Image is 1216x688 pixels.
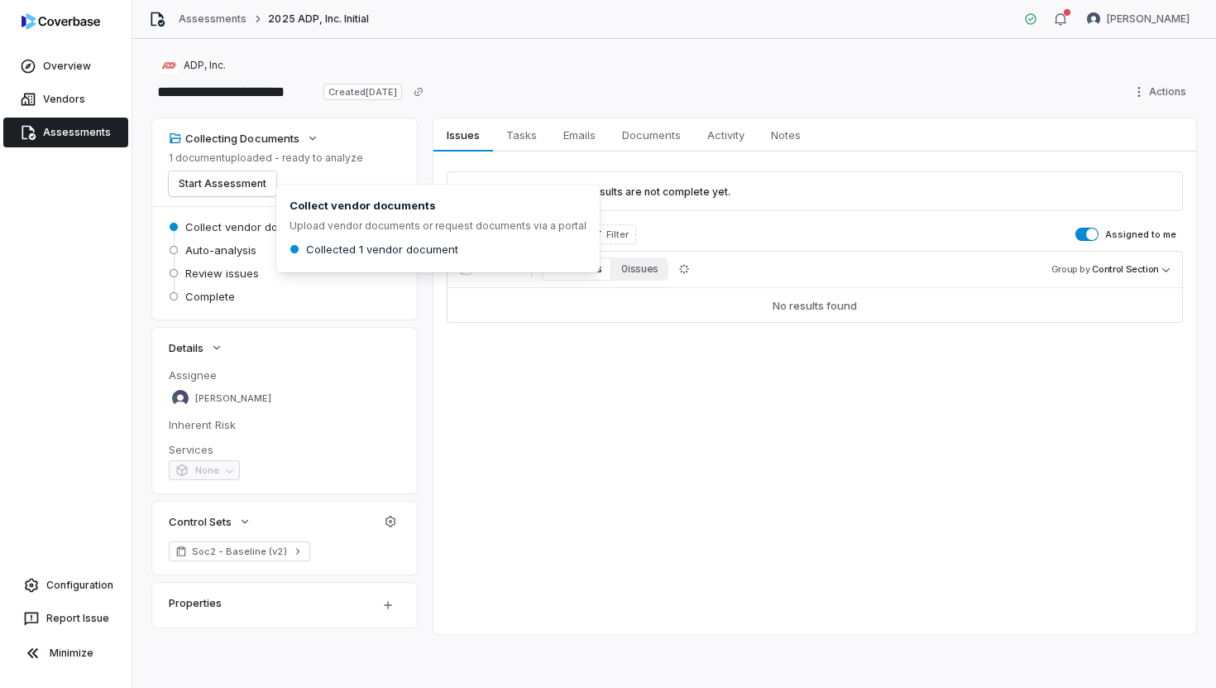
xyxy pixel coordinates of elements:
[615,124,687,146] span: Documents
[169,417,400,432] dt: Inherent Risk
[185,219,323,234] span: Collect vendor documents
[606,229,629,241] span: Filter
[185,289,235,304] span: Complete
[1087,12,1100,26] img: Maya Kutrowska avatar
[306,242,458,257] span: Collected 1 vendor document
[7,604,125,633] button: Report Issue
[169,442,400,457] dt: Services
[1127,79,1196,104] button: Actions
[611,257,668,281] button: 0 issues
[404,77,433,107] button: Copy link
[1075,228,1099,241] button: Assigned to me
[195,392,271,405] span: [PERSON_NAME]
[440,124,486,146] span: Issues
[290,219,586,233] span: Upload vendor documents or request documents via a portal
[3,51,128,81] a: Overview
[7,570,125,600] a: Configuration
[3,118,128,147] a: Assessments
[557,124,602,146] span: Emails
[169,171,276,196] button: Start Assessment
[1107,12,1190,26] span: [PERSON_NAME]
[268,12,369,26] span: 2025 ADP, Inc. Initial
[1075,228,1176,241] label: Assigned to me
[185,243,256,257] span: Auto-analysis
[701,124,751,146] span: Activity
[169,368,400,382] dt: Assignee
[22,13,100,30] img: logo-D7KZi-bG.svg
[773,298,857,313] div: No results found
[3,84,128,114] a: Vendors
[764,124,807,146] span: Notes
[1051,263,1090,275] span: Group by
[179,12,247,26] a: Assessments
[7,637,125,670] button: Minimize
[290,198,586,213] span: Collect vendor documents
[323,84,401,100] span: Created [DATE]
[1077,7,1199,31] button: Maya Kutrowska avatar[PERSON_NAME]
[192,545,287,558] span: Soc2 - Baseline (v2)
[169,152,363,165] p: 1 document uploaded - ready to analyze
[169,131,299,146] div: Collecting Documents
[156,51,231,80] button: https://adp.com/ADP, Inc.
[172,390,189,407] img: Maya Kutrowska avatar
[164,507,256,536] button: Control Sets
[185,266,259,281] span: Review issues
[164,333,228,363] button: Details
[500,124,543,146] span: Tasks
[582,224,636,244] button: Filter
[169,340,203,355] span: Details
[486,185,730,198] span: Analysis is ongoing. Results are not complete yet.
[169,514,232,529] span: Control Sets
[169,541,310,561] a: Soc2 - Baseline (v2)
[184,59,226,72] span: ADP, Inc.
[164,123,324,153] button: Collecting Documents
